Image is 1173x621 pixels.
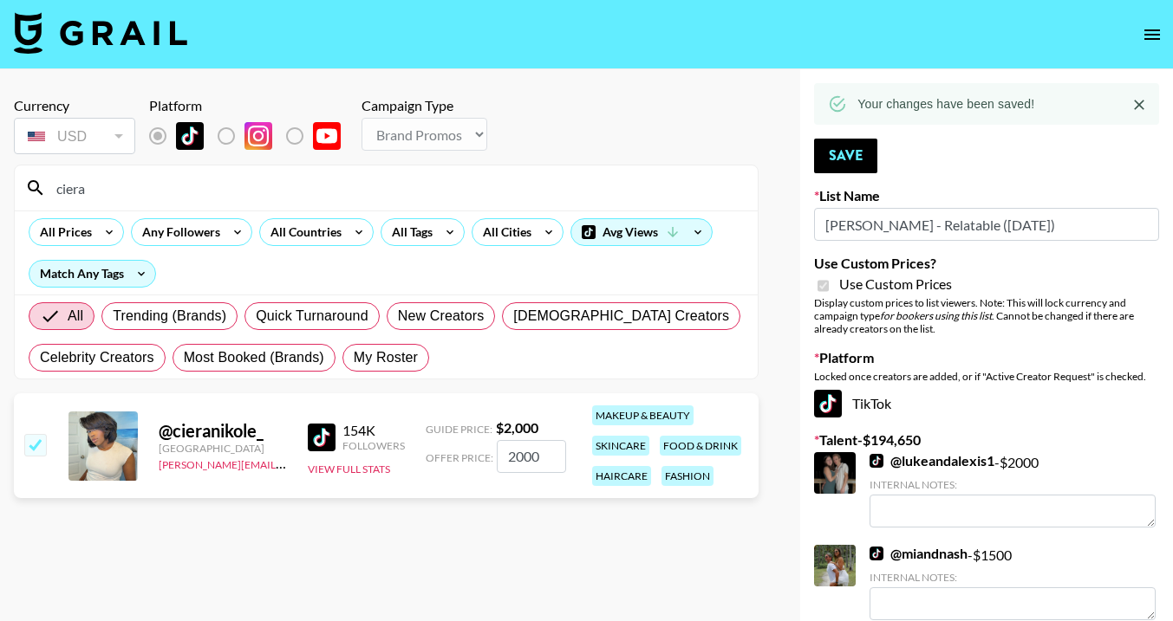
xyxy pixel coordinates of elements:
button: open drawer [1135,17,1170,52]
div: All Cities [472,219,535,245]
img: TikTok [814,390,842,417]
div: Followers [342,439,405,452]
button: Close [1126,92,1152,118]
img: Instagram [244,122,272,150]
div: Currency is locked to USD [14,114,135,158]
span: [DEMOGRAPHIC_DATA] Creators [513,306,729,327]
img: TikTok [870,454,883,468]
label: Talent - $ 194,650 [814,431,1159,449]
img: YouTube [313,122,341,150]
span: All [68,306,83,327]
input: Search by User Name [46,174,747,202]
div: Internal Notes: [870,478,1156,491]
label: Use Custom Prices? [814,255,1159,272]
div: All Countries [260,219,345,245]
strong: $ 2,000 [496,419,538,436]
div: All Prices [29,219,95,245]
div: [GEOGRAPHIC_DATA] [159,442,287,455]
div: makeup & beauty [592,405,694,425]
div: skincare [592,436,649,456]
div: Avg Views [571,219,712,245]
div: @ cieranikole_ [159,420,287,442]
div: haircare [592,466,651,486]
span: Guide Price: [426,423,492,436]
div: - $ 1500 [870,545,1156,620]
div: - $ 2000 [870,452,1156,527]
div: 154K [342,422,405,439]
em: for bookers using this list [880,309,992,322]
div: Locked once creators are added, or if "Active Creator Request" is checked. [814,370,1159,383]
div: Match Any Tags [29,261,155,287]
span: Offer Price: [426,451,493,464]
img: TikTok [176,122,204,150]
span: Trending (Brands) [113,306,226,327]
div: TikTok [814,390,1159,417]
span: Most Booked (Brands) [184,347,324,368]
div: All Tags [381,219,436,245]
div: USD [17,121,132,152]
span: New Creators [398,306,485,327]
span: Quick Turnaround [256,306,368,327]
a: @miandnash [870,545,968,562]
button: Save [814,139,877,173]
span: Celebrity Creators [40,347,154,368]
div: Campaign Type [362,97,487,114]
label: List Name [814,187,1159,204]
span: Use Custom Prices [839,275,952,293]
img: TikTok [870,547,883,560]
span: My Roster [354,347,418,368]
a: @lukeandalexis1 [870,452,994,469]
div: Internal Notes: [870,571,1156,584]
input: 2,000 [497,440,566,473]
div: Currency [14,97,135,114]
img: TikTok [308,424,336,451]
a: [PERSON_NAME][EMAIL_ADDRESS][PERSON_NAME][DOMAIN_NAME] [159,455,498,471]
label: Platform [814,349,1159,366]
div: Your changes have been saved! [857,88,1034,120]
div: List locked to TikTok. [149,118,355,154]
div: food & drink [660,436,741,456]
button: View Full Stats [308,463,390,475]
div: Any Followers [132,219,224,245]
div: Platform [149,97,355,114]
img: Grail Talent [14,12,187,54]
div: fashion [661,466,714,486]
div: Display custom prices to list viewers. Note: This will lock currency and campaign type . Cannot b... [814,296,1159,335]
